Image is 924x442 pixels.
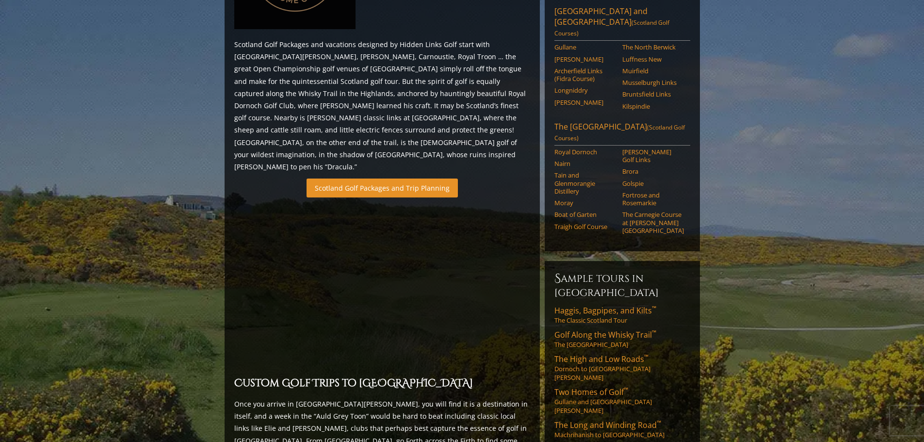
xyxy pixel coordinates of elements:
[554,420,661,430] span: The Long and Winding Road
[652,304,656,312] sup: ™
[554,160,616,167] a: Nairn
[554,305,656,316] span: Haggis, Bagpipes, and Kilts
[554,98,616,106] a: [PERSON_NAME]
[554,420,690,439] a: The Long and Winding Road™Machrihanish to [GEOGRAPHIC_DATA]
[622,148,684,164] a: [PERSON_NAME] Golf Links
[554,223,616,230] a: Traigh Golf Course
[622,55,684,63] a: Luffness New
[554,305,690,325] a: Haggis, Bagpipes, and Kilts™The Classic Scotland Tour
[644,353,648,361] sup: ™
[622,79,684,86] a: Musselburgh Links
[554,55,616,63] a: [PERSON_NAME]
[554,67,616,83] a: Archerfield Links (Fidra Course)
[554,199,616,207] a: Moray
[554,121,690,146] a: The [GEOGRAPHIC_DATA](Scotland Golf Courses)
[657,419,661,427] sup: ™
[307,179,458,197] a: Scotland Golf Packages and Trip Planning
[554,211,616,218] a: Boat of Garten
[554,271,690,299] h6: Sample Tours in [GEOGRAPHIC_DATA]
[554,329,690,349] a: Golf Along the Whisky Trail™The [GEOGRAPHIC_DATA]
[554,354,648,364] span: The High and Low Roads
[652,328,656,337] sup: ™
[622,211,684,234] a: The Carnegie Course at [PERSON_NAME][GEOGRAPHIC_DATA]
[234,376,530,392] h2: Custom Golf Trips to [GEOGRAPHIC_DATA]
[554,123,685,142] span: (Scotland Golf Courses)
[622,43,684,51] a: The North Berwick
[234,38,530,173] p: Scotland Golf Packages and vacations designed by Hidden Links Golf start with [GEOGRAPHIC_DATA][P...
[624,386,628,394] sup: ™
[234,203,530,370] iframe: Sir-Nick-favorite-Open-Rota-Venues
[622,102,684,110] a: Kilspindie
[554,86,616,94] a: Longniddry
[554,18,669,37] span: (Scotland Golf Courses)
[554,329,656,340] span: Golf Along the Whisky Trail
[622,167,684,175] a: Brora
[554,43,616,51] a: Gullane
[622,90,684,98] a: Bruntsfield Links
[554,6,690,41] a: [GEOGRAPHIC_DATA] and [GEOGRAPHIC_DATA](Scotland Golf Courses)
[554,171,616,195] a: Tain and Glenmorangie Distillery
[622,191,684,207] a: Fortrose and Rosemarkie
[622,180,684,187] a: Golspie
[554,387,690,415] a: Two Homes of Golf™Gullane and [GEOGRAPHIC_DATA][PERSON_NAME]
[554,148,616,156] a: Royal Dornoch
[622,67,684,75] a: Muirfield
[554,354,690,382] a: The High and Low Roads™Dornoch to [GEOGRAPHIC_DATA][PERSON_NAME]
[554,387,628,397] span: Two Homes of Golf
